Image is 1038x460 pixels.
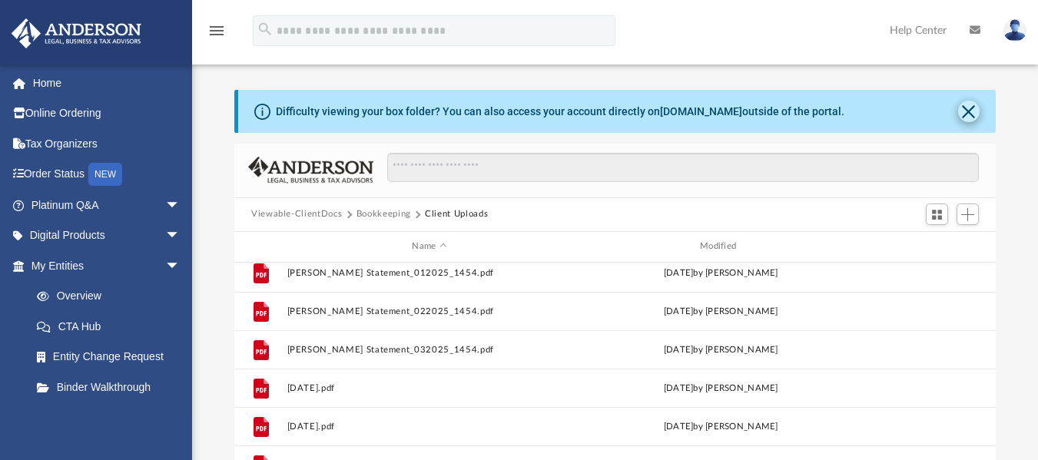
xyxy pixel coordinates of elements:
div: Name [287,240,572,253]
a: Digital Productsarrow_drop_down [11,220,204,251]
button: Switch to Grid View [926,204,949,225]
div: Modified [578,240,863,253]
button: Add [957,204,980,225]
div: id [870,240,977,253]
a: menu [207,29,226,40]
a: CTA Hub [22,311,204,342]
a: Online Ordering [11,98,204,129]
img: User Pic [1003,19,1026,41]
div: NEW [88,163,122,186]
button: [PERSON_NAME] Statement_012025_1454.pdf [287,267,572,277]
a: Binder Walkthrough [22,372,204,402]
button: Close [958,101,980,122]
div: Difficulty viewing your box folder? You can also access your account directly on outside of the p... [276,104,844,120]
button: [DATE].pdf [287,421,572,431]
a: Entity Change Request [22,342,204,372]
button: Bookkeeping [357,207,411,221]
div: [DATE] by [PERSON_NAME] [579,266,864,280]
button: Viewable-ClientDocs [251,207,342,221]
span: arrow_drop_down [165,250,196,282]
img: Anderson Advisors Platinum Portal [7,18,146,48]
a: Order StatusNEW [11,159,204,190]
div: id [241,240,280,253]
a: [DOMAIN_NAME] [660,105,742,117]
button: Client Uploads [425,207,488,221]
input: Search files and folders [387,153,979,182]
a: My Blueprint [22,402,196,433]
a: My Entitiesarrow_drop_down [11,250,204,281]
i: search [257,21,274,38]
div: [DATE] by [PERSON_NAME] [579,304,864,318]
div: [DATE] by [PERSON_NAME] [579,343,864,356]
button: [PERSON_NAME] Statement_032025_1454.pdf [287,344,572,354]
a: Overview [22,281,204,312]
span: arrow_drop_down [165,190,196,221]
div: [DATE] by [PERSON_NAME] [579,419,864,433]
span: arrow_drop_down [165,220,196,252]
i: menu [207,22,226,40]
a: Platinum Q&Aarrow_drop_down [11,190,204,220]
a: Tax Organizers [11,128,204,159]
button: [PERSON_NAME] Statement_022025_1454.pdf [287,306,572,316]
div: [DATE] by [PERSON_NAME] [579,381,864,395]
button: [DATE].pdf [287,382,572,392]
a: Home [11,68,204,98]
